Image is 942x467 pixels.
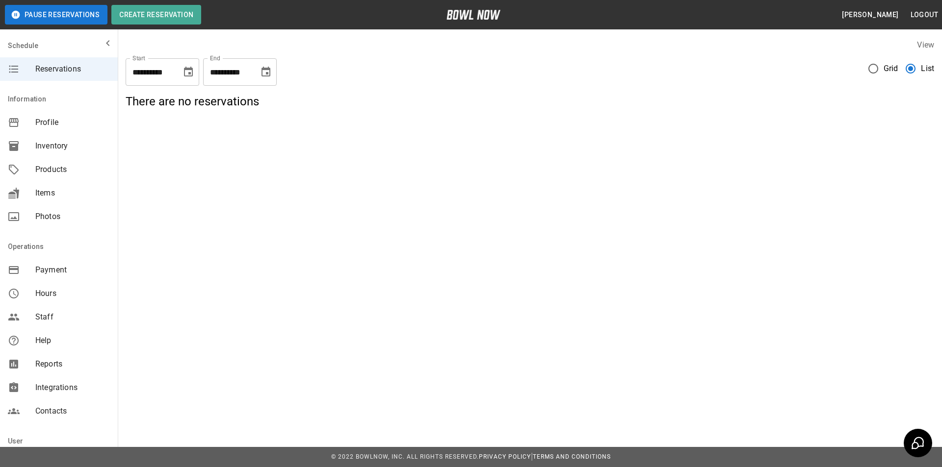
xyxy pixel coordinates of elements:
[907,6,942,24] button: Logout
[35,187,110,199] span: Items
[35,164,110,175] span: Products
[533,453,611,460] a: Terms and Conditions
[35,382,110,393] span: Integrations
[35,63,110,75] span: Reservations
[35,211,110,222] span: Photos
[331,453,479,460] span: © 2022 BowlNow, Inc. All Rights Reserved.
[917,40,934,49] label: View
[479,453,531,460] a: Privacy Policy
[126,94,934,109] h5: There are no reservations
[35,335,110,346] span: Help
[179,62,198,82] button: Choose date, selected date is Sep 26, 2025
[838,6,902,24] button: [PERSON_NAME]
[35,405,110,417] span: Contacts
[35,117,110,128] span: Profile
[5,5,107,25] button: Pause Reservations
[35,288,110,299] span: Hours
[111,5,201,25] button: Create Reservation
[35,264,110,276] span: Payment
[921,63,934,74] span: List
[884,63,898,74] span: Grid
[35,358,110,370] span: Reports
[446,10,500,20] img: logo
[256,62,276,82] button: Choose date, selected date is Sep 27, 2025
[35,140,110,152] span: Inventory
[35,311,110,323] span: Staff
